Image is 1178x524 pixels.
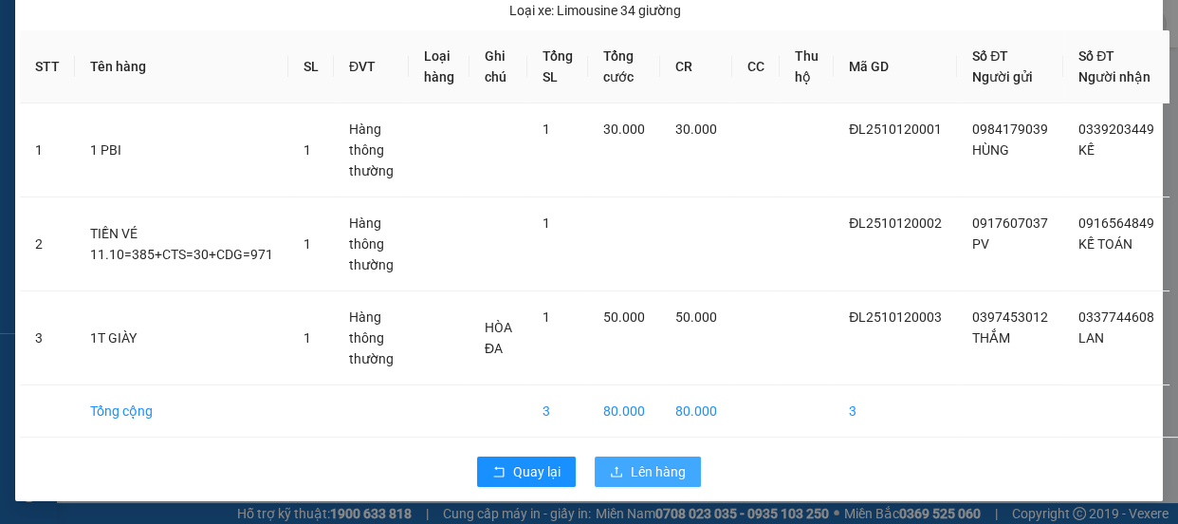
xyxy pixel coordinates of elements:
span: Người nhận [1078,69,1150,84]
td: 80.000 [660,385,732,438]
span: Quay lại [513,461,561,482]
span: 30.000 [603,122,645,137]
span: KẾ TOÁN [1078,236,1132,252]
span: 1 [543,309,550,325]
th: SL [288,30,334,103]
span: 0337744608 [1078,309,1154,325]
div: 0917607037 [16,82,209,108]
span: HÙNG [972,142,1009,158]
td: Tổng cộng [75,385,288,438]
span: Người gửi [972,69,1033,84]
th: STT [20,30,75,103]
span: upload [610,465,623,480]
td: Hàng thông thường [334,291,409,385]
div: [GEOGRAPHIC_DATA] [16,16,209,59]
div: [GEOGRAPHIC_DATA] [222,16,414,59]
span: 1 [304,142,311,158]
button: uploadLên hàng [595,457,701,487]
span: 0397453012 [972,309,1048,325]
td: TIỀN VÉ 11.10=385+CTS=30+CDG=971 [75,197,288,291]
div: 0916564849 [222,82,414,108]
td: 3 [20,291,75,385]
th: ĐVT [334,30,409,103]
th: Tên hàng [75,30,288,103]
span: PV [972,236,989,252]
span: ĐL2510120003 [849,309,942,325]
span: 30.000 [675,122,717,137]
th: Tổng cước [588,30,660,103]
span: Lên hàng [631,461,686,482]
span: 1 [304,236,311,252]
span: Số ĐT [1078,48,1114,64]
td: 1 [20,103,75,197]
span: HÒA ĐA [485,320,512,356]
th: Mã GD [834,30,957,103]
span: 50.000 [675,309,717,325]
span: 1 [543,215,550,231]
span: 0916564849 [1078,215,1154,231]
th: CC [732,30,780,103]
span: 0984179039 [972,122,1048,137]
div: KẾ TOÁN [222,59,414,82]
span: 0917607037 [972,215,1048,231]
td: 80.000 [588,385,660,438]
span: Nhận: [222,16,267,36]
span: KẾ [1078,142,1095,158]
span: 0339203449 [1078,122,1154,137]
td: 1T GIÀY [75,291,288,385]
td: 3 [834,385,957,438]
span: rollback [492,465,506,480]
td: 1 PBI [75,103,288,197]
span: LAN [1078,330,1104,346]
span: 1 [543,122,550,137]
th: Ghi chú [469,30,527,103]
td: 3 [527,385,588,438]
td: Hàng thông thường [334,103,409,197]
span: 50.000 [603,309,645,325]
th: Tổng SL [527,30,588,103]
span: 1 [304,330,311,346]
span: Số ĐT [972,48,1008,64]
span: ĐL2510120002 [849,215,942,231]
td: Hàng thông thường [334,197,409,291]
th: Loại hàng [409,30,469,103]
th: Thu hộ [780,30,834,103]
button: rollbackQuay lại [477,457,576,487]
td: 2 [20,197,75,291]
div: A [222,108,414,131]
span: Gửi: [16,16,46,36]
span: ĐL2510120001 [849,122,942,137]
div: PV [16,59,209,82]
span: THẮM [972,330,1010,346]
th: CR [660,30,732,103]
